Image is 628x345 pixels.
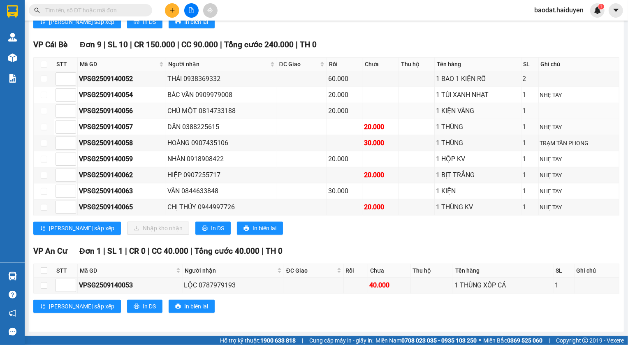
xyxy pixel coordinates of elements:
[45,6,142,15] input: Tìm tên, số ĐT hoặc mã đơn
[143,17,156,26] span: In DS
[582,338,588,343] span: copyright
[127,300,162,313] button: printerIn DS
[188,7,194,13] span: file-add
[260,337,296,344] strong: 1900 633 818
[185,266,276,275] span: Người nhận
[78,135,166,151] td: VPSG2509140058
[78,71,166,87] td: VPSG2509140052
[184,17,208,26] span: In biên lai
[523,186,537,196] div: 1
[436,122,519,132] div: 1 THÙNG
[540,155,618,164] div: NHẸ TAY
[302,336,303,345] span: |
[167,186,276,196] div: VÂN 0844633848
[364,122,397,132] div: 20.000
[523,74,537,84] div: 2
[540,123,618,132] div: NHẸ TAY
[79,280,181,290] div: VPSG2509140053
[435,58,521,71] th: Tên hàng
[540,203,618,212] div: NHẸ TAY
[296,40,298,49] span: |
[195,246,260,256] span: Tổng cước 40.000
[134,40,175,49] span: CR 150.000
[253,224,276,233] span: In biên lai
[8,33,17,42] img: warehouse-icon
[9,291,16,299] span: question-circle
[9,328,16,336] span: message
[399,58,435,71] th: Thu hộ
[266,246,283,256] span: TH 0
[328,154,361,164] div: 20.000
[8,74,17,83] img: solution-icon
[78,151,166,167] td: VPSG2509140059
[80,266,174,275] span: Mã GD
[436,138,519,148] div: 1 THÙNG
[148,246,150,256] span: |
[523,90,537,100] div: 1
[181,40,218,49] span: CC 90.000
[436,186,519,196] div: 1 KIỆN
[49,224,114,233] span: [PERSON_NAME] sắp xếp
[34,7,40,13] span: search
[363,58,399,71] th: Chưa
[237,222,283,235] button: printerIn biên lai
[612,7,620,14] span: caret-down
[33,222,121,235] button: sort-ascending[PERSON_NAME] sắp xếp
[328,186,361,196] div: 30.000
[167,138,276,148] div: HOÀNG 0907435106
[375,336,477,345] span: Miền Nam
[79,106,165,116] div: VPSG2509140056
[108,40,128,49] span: SL 10
[190,246,192,256] span: |
[224,40,294,49] span: Tổng cước 240.000
[49,302,114,311] span: [PERSON_NAME] sắp xếp
[539,58,619,71] th: Ghi chú
[454,280,552,290] div: 1 THÙNG XỐP CÁ
[78,119,166,135] td: VPSG2509140057
[436,90,519,100] div: 1 TÚI XANH NHẠT
[549,336,550,345] span: |
[598,4,604,9] sup: 1
[369,280,409,290] div: 40.000
[79,74,165,84] div: VPSG2509140052
[167,170,276,180] div: HIỆP 0907255717
[78,199,166,215] td: VPSG2509140065
[453,264,554,278] th: Tên hàng
[368,264,411,278] th: Chưa
[436,170,519,180] div: 1 BỊT TRẮNG
[143,302,156,311] span: In DS
[129,246,146,256] span: CR 0
[169,300,215,313] button: printerIn biên lai
[33,300,121,313] button: sort-ascending[PERSON_NAME] sắp xếp
[195,222,231,235] button: printerIn DS
[540,139,618,148] div: TRẠM TÂN PHONG
[169,7,175,13] span: plus
[523,106,537,116] div: 1
[103,246,105,256] span: |
[184,302,208,311] span: In biên lai
[364,138,397,148] div: 30.000
[555,280,573,290] div: 1
[40,303,46,310] span: sort-ascending
[184,3,199,18] button: file-add
[78,278,183,294] td: VPSG2509140053
[9,309,16,317] span: notification
[33,15,121,28] button: sort-ascending[PERSON_NAME] sắp xếp
[33,40,67,49] span: VP Cái Bè
[175,303,181,310] span: printer
[554,264,575,278] th: SL
[79,246,101,256] span: Đơn 1
[49,17,114,26] span: [PERSON_NAME] sắp xếp
[401,337,477,344] strong: 0708 023 035 - 0935 103 250
[79,170,165,180] div: VPSG2509140062
[523,122,537,132] div: 1
[483,336,542,345] span: Miền Bắc
[79,186,165,196] div: VPSG2509140063
[167,90,276,100] div: BÁC VÂN 0909979008
[54,264,78,278] th: STT
[152,246,188,256] span: CC 40.000
[202,225,208,232] span: printer
[78,103,166,119] td: VPSG2509140056
[540,171,618,180] div: NHẸ TAY
[523,138,537,148] div: 1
